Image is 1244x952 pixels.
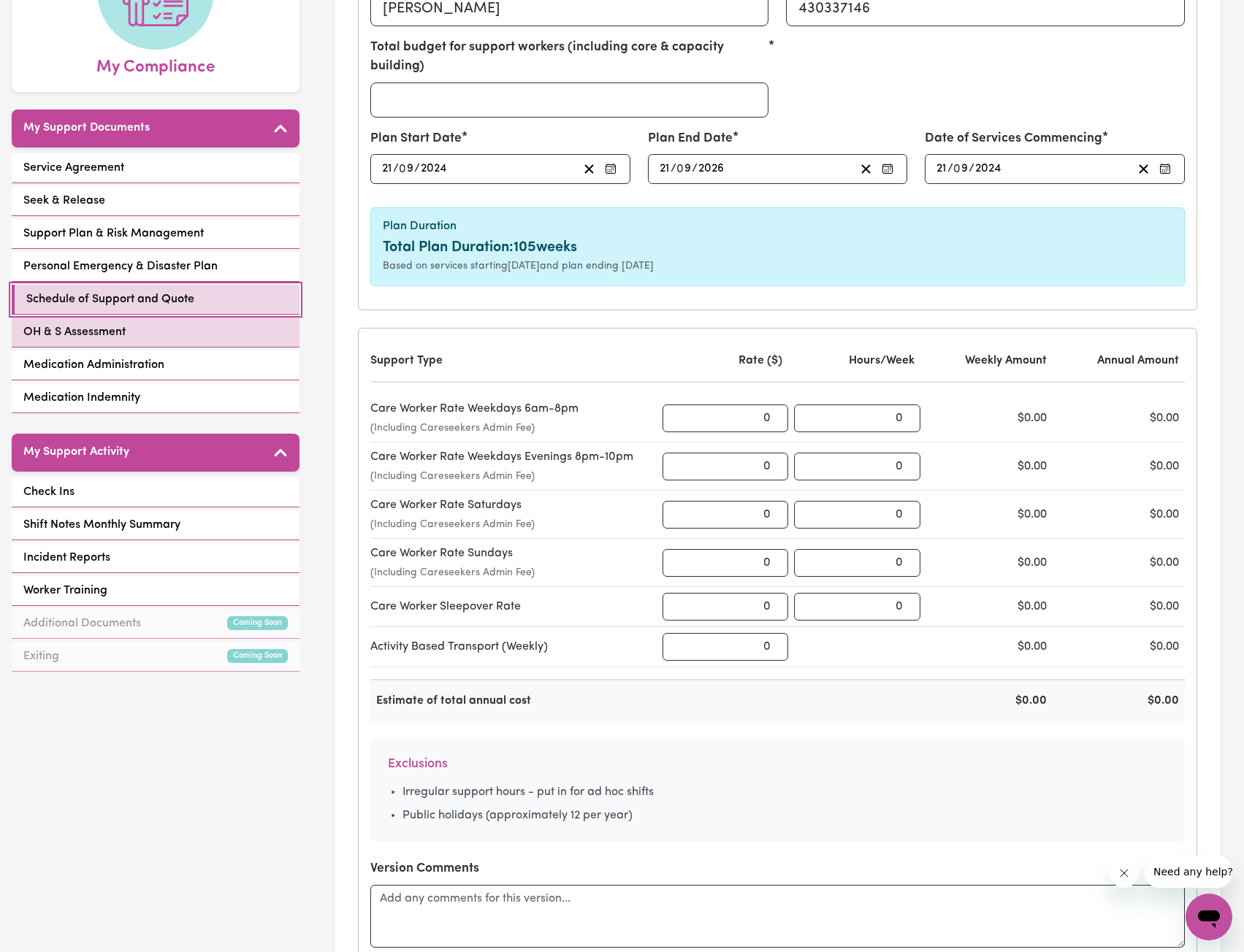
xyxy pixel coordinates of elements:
a: Shift Notes Monthly Summary [12,510,299,540]
a: Support Plan & Risk Management [12,219,299,249]
small: Coming Soon [227,649,288,663]
div: $0.00 [926,410,1053,427]
span: 0 [953,163,961,174]
span: (Including Careseekers Admin Fee) [370,469,645,484]
iframe: Close message [1110,859,1139,888]
div: $0.00 [926,458,1053,475]
a: Medication Indemnity [12,383,299,413]
a: Personal Emergency & Disaster Plan [12,252,299,282]
a: Service Agreement [12,153,299,183]
span: / [414,162,420,175]
iframe: Message from company [1145,856,1232,888]
span: (Including Careseekers Admin Fee) [370,421,645,436]
input: -- [955,159,969,179]
div: $0.00 [926,506,1053,523]
a: Worker Training [12,576,299,606]
label: Plan Start Date [370,129,462,148]
input: -- [381,159,393,179]
a: Additional DocumentsComing Soon [12,609,299,639]
div: $0.00 [926,554,1053,572]
label: Version Comments [370,859,479,878]
div: Based on services starting [DATE] and plan ending [DATE] [383,258,1172,274]
div: $0.00 [1058,638,1185,656]
span: My Compliance [96,50,215,80]
label: Total budget for support workers (including core & capacity building) [370,38,769,77]
label: Plan End Date [648,129,733,148]
div: Activity Based Transport (Weekly) [370,638,657,656]
span: Support Plan & Risk Management [23,225,204,242]
div: Care Worker Rate Weekdays 6am-8pm [370,400,657,436]
input: ---- [698,159,725,179]
div: $0.00 [1058,554,1185,572]
span: Schedule of Support and Quote [26,291,194,308]
a: ExitingComing Soon [12,642,299,672]
input: ---- [420,159,449,179]
a: Check Ins [12,477,299,507]
span: Seek & Release [23,192,105,210]
span: Service Agreement [23,159,124,177]
a: OH & S Assessment [12,318,299,348]
a: Medication Administration [12,350,299,380]
a: Incident Reports [12,543,299,573]
div: $0.00 [1058,692,1185,710]
div: $0.00 [926,598,1053,615]
div: Total Plan Duration: 105 weeks [383,237,1172,258]
span: Personal Emergency & Disaster Plan [23,258,218,275]
div: Rate ($) [663,352,789,369]
h5: My Support Documents [23,121,150,135]
div: $0.00 [926,692,1053,710]
iframe: Button to launch messaging window [1186,894,1232,940]
span: / [947,162,953,175]
div: $0.00 [1058,458,1185,475]
span: / [393,162,399,175]
span: OH & S Assessment [23,323,126,341]
span: Worker Training [23,582,107,599]
span: 0 [399,163,406,174]
div: $0.00 [1058,410,1185,427]
span: Exiting [23,648,59,665]
div: Care Worker Rate Saturdays [370,496,657,532]
span: / [692,162,698,175]
span: / [969,162,974,175]
a: Seek & Release [12,186,299,216]
span: 0 [676,163,684,174]
span: (Including Careseekers Admin Fee) [370,517,645,532]
div: $0.00 [1058,598,1185,615]
div: $0.00 [926,638,1053,656]
div: Care Worker Rate Weekdays Evenings 8pm-10pm [370,448,657,484]
span: Medication Administration [23,356,164,374]
span: Need any help? [9,10,88,22]
span: Additional Documents [23,615,141,632]
span: / [671,162,676,175]
div: Care Worker Rate Sundays [370,545,657,580]
div: Care Worker Sleepover Rate [370,598,657,615]
input: -- [659,159,671,179]
span: Medication Indemnity [23,389,140,407]
h5: My Support Activity [23,445,129,459]
li: Public holidays (approximately 12 per year) [402,807,1167,824]
input: ---- [974,159,1003,179]
span: Check Ins [23,483,75,501]
small: Coming Soon [227,616,288,630]
div: Estimate of total annual cost [370,692,657,710]
div: Annual Amount [1058,352,1185,369]
div: Weekly Amount [926,352,1053,369]
input: -- [400,159,414,179]
button: My Support Activity [12,434,299,472]
label: Date of Services Commencing [925,129,1102,148]
li: Irregular support hours - put in for ad hoc shifts [402,783,1167,801]
span: (Including Careseekers Admin Fee) [370,565,645,580]
div: Hours/Week [794,352,920,369]
div: $0.00 [1058,506,1185,523]
div: Support Type [370,352,657,369]
h6: Plan Duration [383,220,1172,234]
input: -- [936,159,947,179]
h6: Exclusions [388,756,1167,772]
button: My Support Documents [12,110,299,147]
input: -- [677,159,692,179]
span: Incident Reports [23,549,110,567]
span: Shift Notes Monthly Summary [23,516,180,534]
a: Schedule of Support and Quote [12,285,299,315]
